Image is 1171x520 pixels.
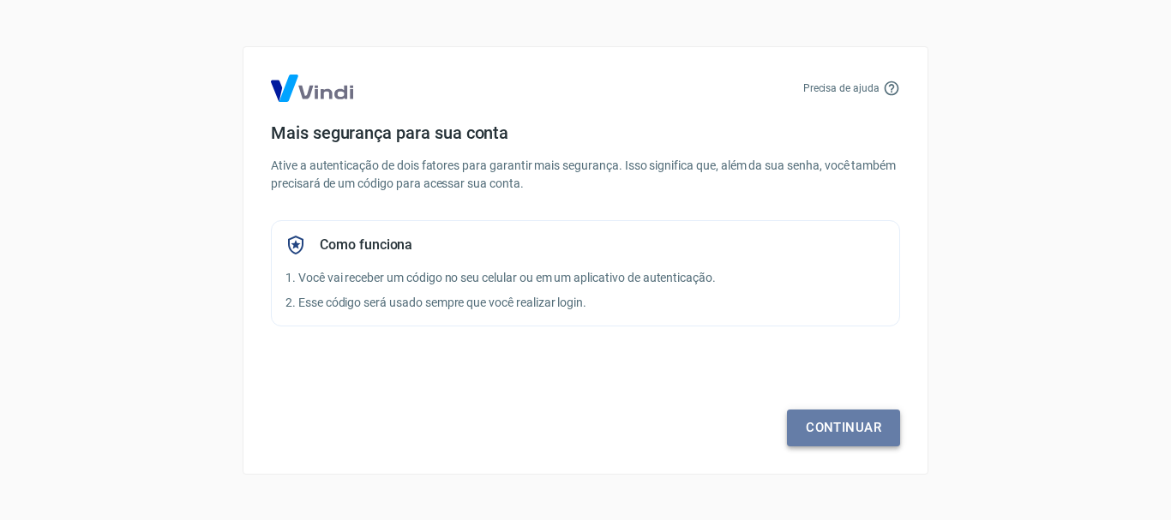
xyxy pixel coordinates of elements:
h5: Como funciona [320,236,412,254]
p: Ative a autenticação de dois fatores para garantir mais segurança. Isso significa que, além da su... [271,157,900,193]
img: Logo Vind [271,75,353,102]
a: Continuar [787,409,900,445]
p: 2. Esse código será usado sempre que você realizar login. [285,294,886,312]
p: 1. Você vai receber um código no seu celular ou em um aplicativo de autenticação. [285,269,886,287]
p: Precisa de ajuda [803,81,880,96]
h4: Mais segurança para sua conta [271,123,900,143]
